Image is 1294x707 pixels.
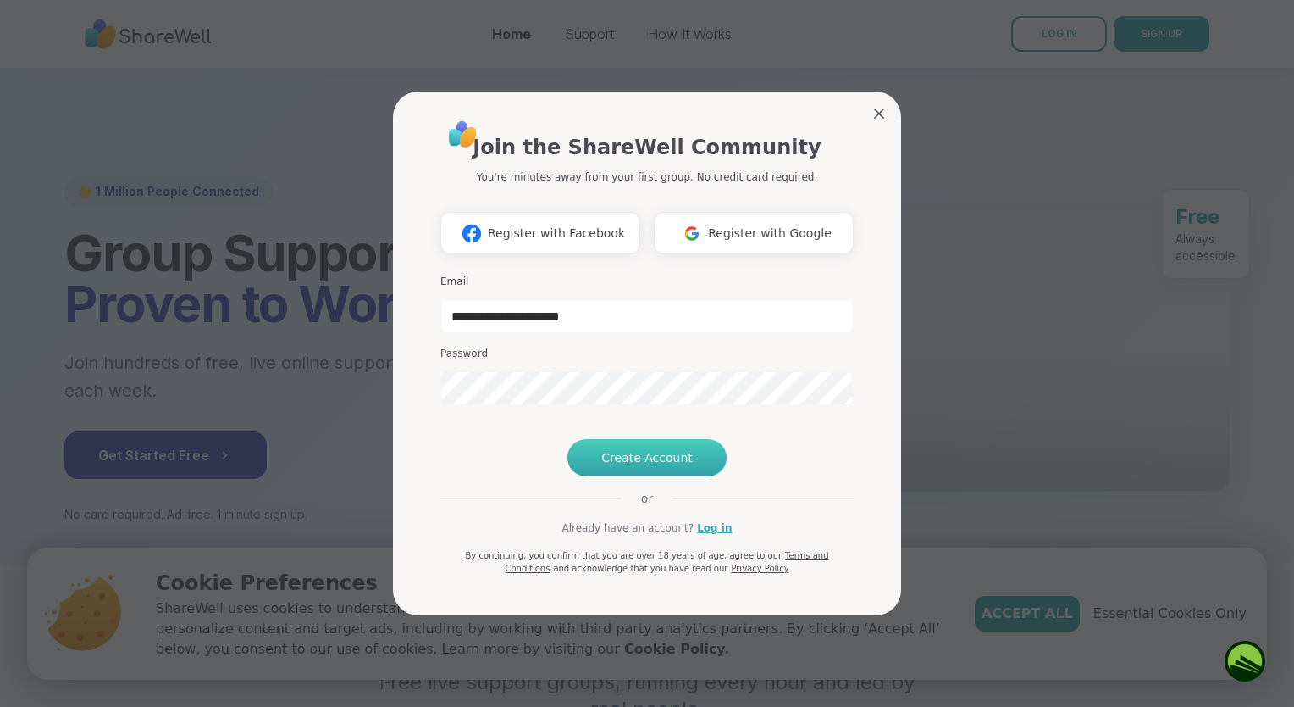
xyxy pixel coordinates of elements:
h1: Join the ShareWell Community [473,132,821,163]
a: Privacy Policy [731,564,788,573]
a: Terms and Conditions [505,551,828,573]
button: Register with Facebook [440,212,640,254]
span: or [621,490,673,507]
button: Create Account [567,439,727,476]
button: Register with Google [654,212,854,254]
span: Register with Facebook [488,225,625,242]
img: ShareWell Logomark [676,218,708,249]
h3: Email [440,275,854,289]
span: Register with Google [708,225,832,242]
p: You're minutes away from your first group. No credit card required. [477,170,817,185]
span: Create Account [601,449,693,466]
h3: Password [440,347,854,361]
span: Already have an account? [561,521,694,536]
img: ShareWell Logomark [456,218,488,249]
img: ShareWell Logo [444,115,482,153]
span: By continuing, you confirm that you are over 18 years of age, agree to our [465,551,782,560]
a: Log in [697,521,732,536]
span: and acknowledge that you have read our [553,564,727,573]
